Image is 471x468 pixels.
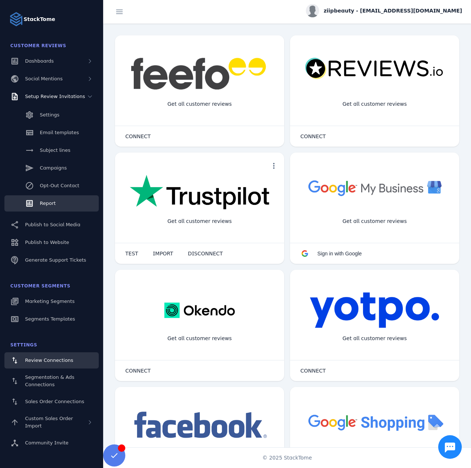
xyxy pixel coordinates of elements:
[4,142,99,158] a: Subject lines
[4,125,99,141] a: Email templates
[125,368,151,373] span: CONNECT
[40,147,70,153] span: Subject lines
[4,435,99,451] a: Community Invite
[324,7,462,15] span: ziipbeauty - [EMAIL_ADDRESS][DOMAIN_NAME]
[40,165,67,171] span: Campaigns
[118,246,146,261] button: TEST
[317,251,362,256] span: Sign in with Google
[25,416,73,429] span: Custom Sales Order Import
[161,212,238,231] div: Get all customer reviews
[10,283,70,289] span: Customer Segments
[118,363,158,378] button: CONNECT
[25,94,85,99] span: Setup Review Invitations
[336,329,413,348] div: Get all customer reviews
[310,292,440,329] img: yotpo.png
[40,130,79,135] span: Email templates
[4,394,99,410] a: Sales Order Connections
[4,234,99,251] a: Publish to Website
[4,311,99,327] a: Segments Templates
[25,440,69,446] span: Community Invite
[130,409,269,442] img: facebook.png
[293,129,333,144] button: CONNECT
[25,76,63,81] span: Social Mentions
[40,183,79,188] span: Opt-Out Contact
[305,409,444,435] img: googleshopping.png
[336,94,413,114] div: Get all customer reviews
[130,57,269,90] img: feefo.png
[125,251,138,256] span: TEST
[25,298,74,304] span: Marketing Segments
[25,316,75,322] span: Segments Templates
[4,352,99,369] a: Review Connections
[4,252,99,268] a: Generate Support Tickets
[25,240,69,245] span: Publish to Website
[4,370,99,392] a: Segmentation & Ads Connections
[24,15,55,23] strong: StackTome
[181,246,230,261] button: DISCONNECT
[300,134,326,139] span: CONNECT
[118,129,158,144] button: CONNECT
[25,357,73,363] span: Review Connections
[130,175,269,211] img: trustpilot.png
[161,94,238,114] div: Get all customer reviews
[153,251,173,256] span: IMPORT
[146,246,181,261] button: IMPORT
[4,107,99,123] a: Settings
[125,134,151,139] span: CONNECT
[40,200,56,206] span: Report
[40,112,59,118] span: Settings
[300,368,326,373] span: CONNECT
[25,222,80,227] span: Publish to Social Media
[305,175,444,201] img: googlebusiness.png
[331,446,418,465] div: Import Products from Google
[266,158,281,173] button: more
[305,57,444,80] img: reviewsio.svg
[4,160,99,176] a: Campaigns
[25,399,84,404] span: Sales Order Connections
[9,12,24,27] img: Logo image
[25,257,86,263] span: Generate Support Tickets
[4,217,99,233] a: Publish to Social Media
[10,342,37,347] span: Settings
[25,58,54,64] span: Dashboards
[293,246,369,261] button: Sign in with Google
[336,212,413,231] div: Get all customer reviews
[293,363,333,378] button: CONNECT
[4,293,99,310] a: Marketing Segments
[25,374,74,387] span: Segmentation & Ads Connections
[306,4,462,17] button: ziipbeauty - [EMAIL_ADDRESS][DOMAIN_NAME]
[164,292,235,329] img: okendo.webp
[161,329,238,348] div: Get all customer reviews
[4,178,99,194] a: Opt-Out Contact
[188,251,223,256] span: DISCONNECT
[306,4,319,17] img: profile.jpg
[10,43,66,48] span: Customer Reviews
[262,454,312,462] span: © 2025 StackTome
[4,195,99,212] a: Report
